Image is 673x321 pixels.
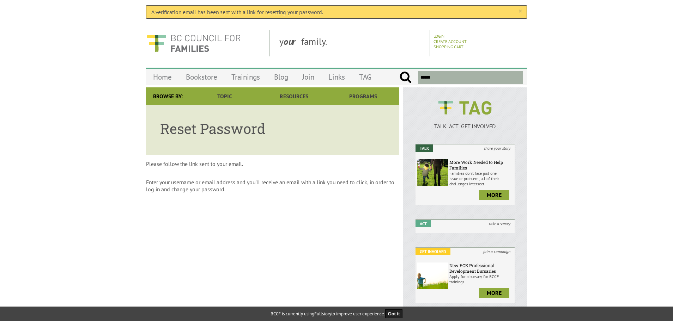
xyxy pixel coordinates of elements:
i: take a survey [485,220,515,227]
a: Topic [190,87,259,105]
div: Browse By: [146,87,190,105]
a: more [479,288,509,298]
p: Apply for a bursary for BCCF trainings [449,274,513,284]
h6: More Work Needed to Help Families [449,159,513,171]
a: Resources [259,87,328,105]
i: share your story [480,144,515,152]
a: Home [146,69,179,85]
em: Act [416,220,431,227]
h1: Reset Password [160,119,385,138]
button: Got it [385,309,403,318]
input: Submit [399,71,412,84]
a: Fullstory [314,311,331,317]
a: Join [295,69,321,85]
a: Blog [267,69,295,85]
a: Programs [329,87,398,105]
div: A verification email has been sent with a link for resetting your password. [146,5,527,19]
a: Shopping Cart [433,44,463,49]
a: × [519,8,522,15]
a: Links [321,69,352,85]
a: TALK ACT GET INVOLVED [416,116,515,130]
a: TAG [352,69,378,85]
div: y family. [274,30,430,56]
i: join a campaign [479,248,515,255]
em: Talk [416,144,433,152]
em: Get Involved [416,248,450,255]
a: more [479,190,509,200]
a: Trainings [224,69,267,85]
img: BC Council for FAMILIES [146,30,241,56]
p: Enter your username or email address and you'll receive an email with a link you need to click, i... [146,179,399,193]
strong: our [284,36,301,47]
h6: New ECE Professional Development Bursaries [449,263,513,274]
a: Bookstore [179,69,224,85]
a: Login [433,33,444,39]
p: Families don’t face just one issue or problem; all of their challenges intersect. [449,171,513,186]
p: TALK ACT GET INVOLVED [416,123,515,130]
a: Create Account [433,39,467,44]
img: BCCF's TAG Logo [433,94,497,121]
p: Please follow the link sent to your email. [146,160,399,167]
